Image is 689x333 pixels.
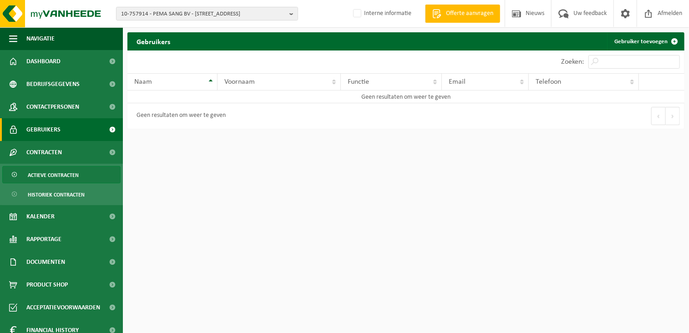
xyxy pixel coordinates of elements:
[26,251,65,273] span: Documenten
[116,7,298,20] button: 10-757914 - PEMA SANG BV - [STREET_ADDRESS]
[26,141,62,164] span: Contracten
[26,228,61,251] span: Rapportage
[666,107,680,125] button: Next
[26,73,80,96] span: Bedrijfsgegevens
[425,5,500,23] a: Offerte aanvragen
[536,78,561,86] span: Telefoon
[607,32,684,50] a: Gebruiker toevoegen
[26,50,61,73] span: Dashboard
[444,9,496,18] span: Offerte aanvragen
[26,205,55,228] span: Kalender
[132,108,226,124] div: Geen resultaten om weer te geven
[26,96,79,118] span: Contactpersonen
[26,27,55,50] span: Navigatie
[224,78,255,86] span: Voornaam
[2,186,121,203] a: Historiek contracten
[561,59,584,66] label: Zoeken:
[127,32,179,50] h2: Gebruikers
[449,78,466,86] span: Email
[127,91,684,103] td: Geen resultaten om weer te geven
[651,107,666,125] button: Previous
[28,186,85,203] span: Historiek contracten
[26,296,100,319] span: Acceptatievoorwaarden
[348,78,369,86] span: Functie
[28,166,79,184] span: Actieve contracten
[134,78,152,86] span: Naam
[26,273,68,296] span: Product Shop
[121,7,286,21] span: 10-757914 - PEMA SANG BV - [STREET_ADDRESS]
[351,7,411,20] label: Interne informatie
[2,166,121,183] a: Actieve contracten
[26,118,61,141] span: Gebruikers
